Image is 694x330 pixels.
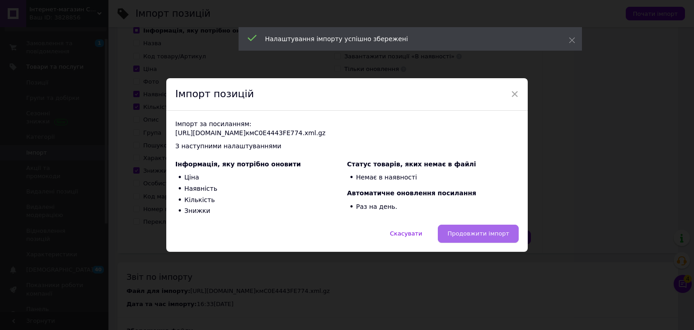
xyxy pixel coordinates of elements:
[175,194,347,206] li: Кількість
[447,230,509,237] span: Продовжити імпорт
[380,225,431,243] button: Скасувати
[175,142,519,151] div: З наступними налаштуваннями
[347,160,476,168] span: Статус товарів, яких немає в файлі
[511,86,519,102] span: ×
[166,78,528,111] div: Імпорт позицій
[175,129,519,138] span: https://www.shopeditor.com.ua/se_files/кмC0E4443FE774.xml.gz
[175,160,301,168] span: Інформація, яку потрібно оновити
[175,206,347,217] li: Знижки
[347,201,519,212] li: Раз на день.
[175,183,347,194] li: Наявність
[175,172,347,184] li: Ціна
[347,172,519,184] li: Немає в наявності
[347,189,476,197] span: Автоматичне оновлення посилання
[390,230,422,237] span: Скасувати
[438,225,519,243] button: Продовжити імпорт
[175,120,251,127] span: Імпорт за посиланням:
[265,34,546,43] div: Налаштування імпорту успішно збережені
